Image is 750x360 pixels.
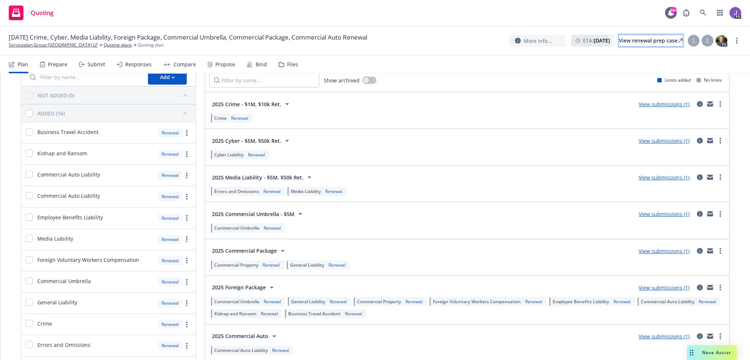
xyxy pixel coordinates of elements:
[182,214,191,222] a: more
[148,70,187,85] button: Add
[404,298,424,305] div: Renewal
[104,42,132,48] a: Quoting plans
[37,110,65,117] div: ADDED (16)
[212,332,268,340] span: 2025 Commercial Auto
[182,278,191,286] a: more
[619,35,683,47] a: View renewal prep case
[639,174,690,181] a: View submissions (1)
[209,280,279,295] button: 2025 Foreign Package
[695,209,704,218] a: circleInformation
[553,298,609,305] span: Employee Benefits Liability
[212,283,266,291] span: 2025 Foreign Package
[214,298,259,305] span: Commercial Umbrella
[696,5,710,20] a: Search
[37,89,191,101] button: NOT ADDED (0)
[212,210,294,218] span: 2025 Commercial Umbrella - $5M
[639,137,690,144] a: View submissions (1)
[695,246,704,255] a: circleInformation
[291,298,325,305] span: General Liability
[158,277,182,286] div: Renewal
[158,128,182,137] div: Renewal
[657,77,691,83] div: Limits added
[125,62,152,67] div: Responses
[37,92,74,99] div: NOT ADDED (0)
[230,115,250,121] div: Renewal
[158,298,182,308] div: Renewal
[209,133,294,148] button: 2025 Cyber - $5M, $50k Ret.
[327,262,347,268] div: Renewal
[670,7,677,14] div: 99+
[639,101,690,108] a: View submissions (1)
[639,284,690,291] a: View submissions (1)
[706,209,714,218] a: mail
[288,311,341,317] span: Business Travel Accident
[290,262,324,268] span: General Liability
[88,62,105,67] div: Submit
[158,320,182,329] div: Renewal
[246,152,267,158] div: Renewal
[612,298,632,305] div: Renewal
[209,244,290,258] button: 2025 Commercial Package
[324,77,360,84] span: Show archived
[509,35,565,47] button: More info...
[9,42,98,48] a: Serviceplan Group [GEOGRAPHIC_DATA] LP
[9,33,367,42] span: [DATE] Crime, Cyber, Media Liability, Foreign Package, Commercial Umbrella, Commercial Package, C...
[214,311,256,317] span: Kidnap and Ransom
[214,262,258,268] span: Commercial Property
[26,70,144,85] input: Filter by name...
[702,349,731,356] span: Nova Assist
[706,332,714,341] a: mail
[641,298,694,305] span: Commercial Auto Liability
[706,136,714,145] a: mail
[262,225,282,231] div: Renewal
[262,298,282,305] div: Renewal
[259,311,279,317] div: Renewal
[716,173,725,182] a: more
[158,192,182,201] div: Renewal
[716,332,725,341] a: more
[37,171,100,178] span: Commercial Auto Liability
[37,214,103,221] span: Employee Benefits Liability
[716,246,725,255] a: more
[706,246,714,255] a: mail
[174,62,196,67] div: Compare
[695,136,704,145] a: circleInformation
[695,173,704,182] a: circleInformation
[639,333,690,340] a: View submissions (1)
[37,298,77,306] span: General Liability
[37,192,100,200] span: Commercial Auto Liability
[594,37,610,44] strong: [DATE]
[158,214,182,223] div: Renewal
[182,320,191,329] a: more
[732,36,741,45] a: more
[695,332,704,341] a: circleInformation
[287,62,298,67] div: Files
[18,62,28,67] div: Plan
[524,37,552,45] span: More info...
[158,256,182,265] div: Renewal
[212,100,281,108] span: 2025 Crime - $1M, $10k Ret.
[271,347,291,353] div: Renewal
[182,192,191,201] a: more
[158,149,182,159] div: Renewal
[37,235,73,242] span: Media Liability
[209,73,319,88] input: Filter by name...
[716,35,727,47] img: photo
[158,171,182,180] div: Renewal
[256,62,267,67] div: Bind
[182,235,191,244] a: more
[182,341,191,350] a: more
[37,320,52,327] span: Crime
[31,10,53,16] span: Quoting
[37,128,99,136] span: Business Travel Accident
[160,70,175,84] div: Add
[324,188,344,194] div: Renewal
[214,225,259,231] span: Commercial Umbrella
[291,188,321,194] span: Media Liability
[716,100,725,108] a: more
[209,170,316,185] button: 2025 Media Liability - $5M, $50k Ret.
[716,209,725,218] a: more
[328,298,348,305] div: Renewal
[214,152,244,158] span: Cyber Liability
